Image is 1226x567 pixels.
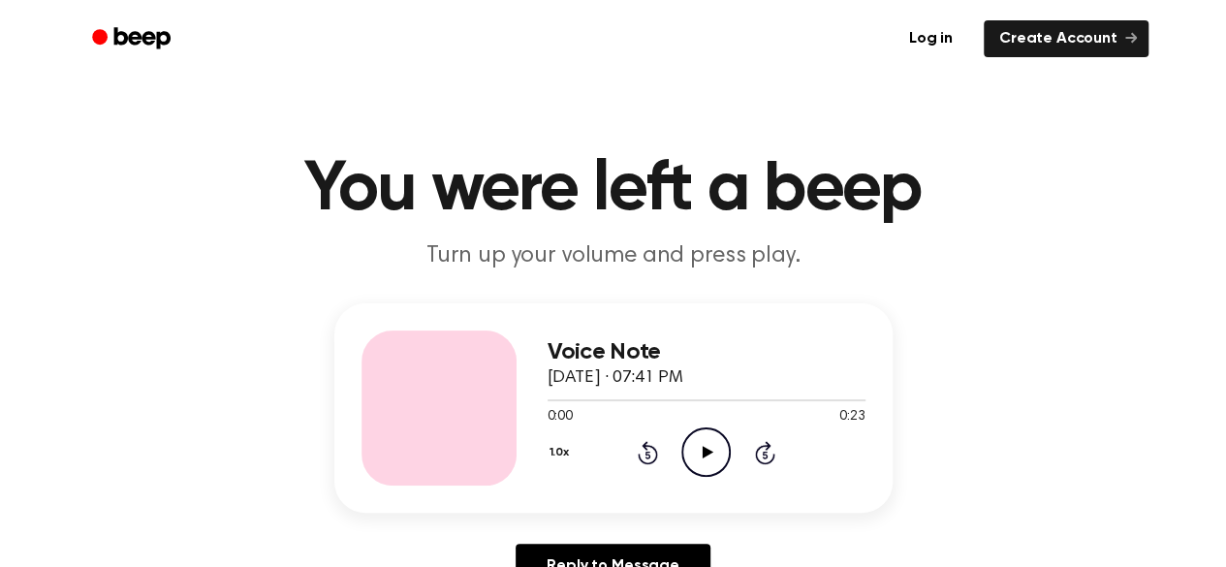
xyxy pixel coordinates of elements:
[548,436,577,469] button: 1.0x
[241,240,986,272] p: Turn up your volume and press play.
[890,16,972,61] a: Log in
[548,407,573,427] span: 0:00
[839,407,864,427] span: 0:23
[79,20,188,58] a: Beep
[117,155,1110,225] h1: You were left a beep
[548,369,683,387] span: [DATE] · 07:41 PM
[984,20,1148,57] a: Create Account
[548,339,865,365] h3: Voice Note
